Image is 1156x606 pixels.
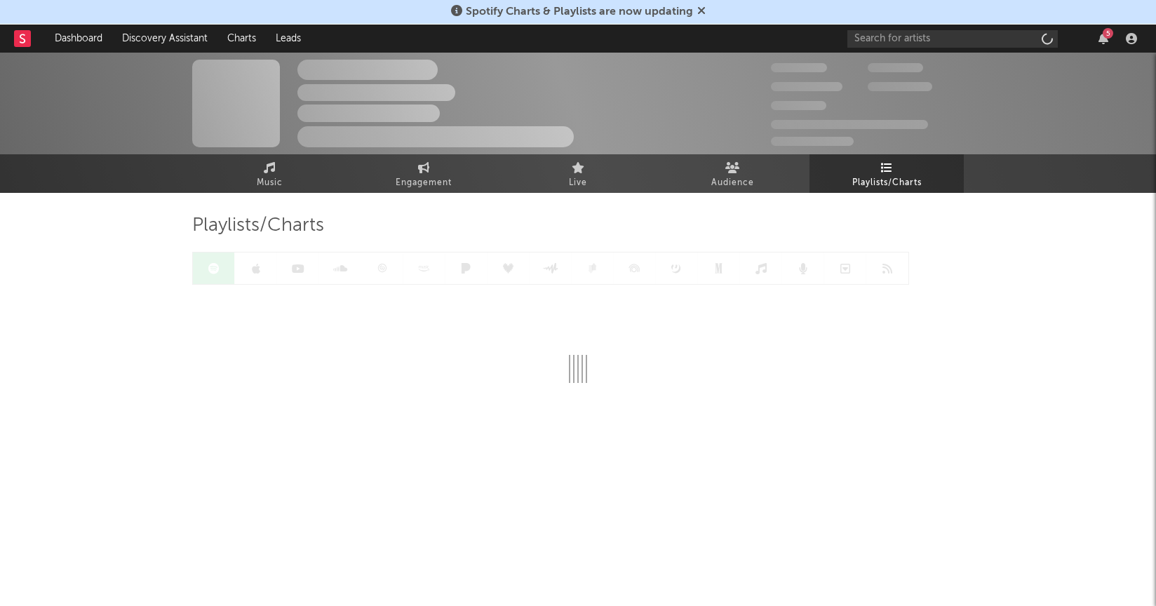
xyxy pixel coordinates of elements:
[771,120,928,129] span: 50,000,000 Monthly Listeners
[1098,33,1108,44] button: 5
[45,25,112,53] a: Dashboard
[396,175,452,191] span: Engagement
[852,175,922,191] span: Playlists/Charts
[771,101,826,110] span: 100,000
[809,154,964,193] a: Playlists/Charts
[771,82,842,91] span: 50,000,000
[868,82,932,91] span: 1,000,000
[192,217,324,234] span: Playlists/Charts
[1103,28,1113,39] div: 5
[655,154,809,193] a: Audience
[868,63,923,72] span: 100,000
[771,137,854,146] span: Jump Score: 85.0
[217,25,266,53] a: Charts
[711,175,754,191] span: Audience
[569,175,587,191] span: Live
[347,154,501,193] a: Engagement
[501,154,655,193] a: Live
[257,175,283,191] span: Music
[466,6,693,18] span: Spotify Charts & Playlists are now updating
[847,30,1058,48] input: Search for artists
[112,25,217,53] a: Discovery Assistant
[192,154,347,193] a: Music
[771,63,827,72] span: 300,000
[697,6,706,18] span: Dismiss
[266,25,311,53] a: Leads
